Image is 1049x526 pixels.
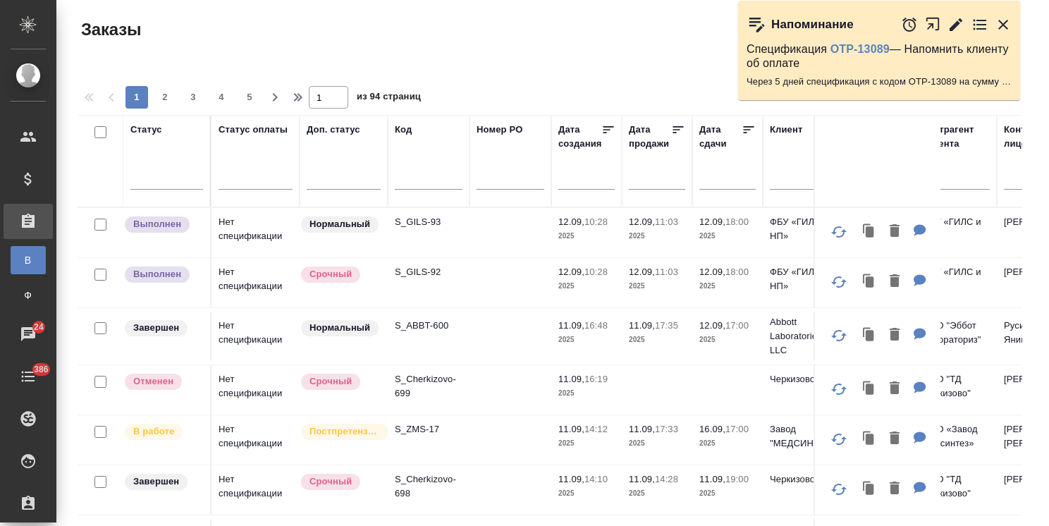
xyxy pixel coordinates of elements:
p: 2025 [629,436,685,451]
p: Выполнен [133,217,181,231]
p: Спецификация — Напомнить клиенту об оплате [747,42,1012,71]
p: Abbott Laboratories LLC [770,315,838,357]
p: ООО "Эббот Лэбораториз" [922,319,990,347]
button: Удалить [883,475,907,503]
p: В работе [133,424,174,439]
td: Нет спецификации [211,312,300,361]
span: 2 [154,90,176,104]
p: ООО "ТД Черкизово" [922,472,990,501]
p: 2025 [558,333,615,347]
p: ФБУ «ГИЛС и НП» [770,215,838,243]
p: Нормальный [309,321,370,335]
p: Завершен [133,475,179,489]
p: 2025 [629,229,685,243]
button: Удалить [883,267,907,296]
p: 12.09, [699,216,725,227]
p: Черкизово [770,472,838,487]
button: Обновить [822,372,856,406]
div: Дата сдачи [699,123,742,151]
div: Выставляет КМ при направлении счета или после выполнения всех работ/сдачи заказа клиенту. Окончат... [123,319,203,338]
p: 2025 [629,279,685,293]
p: 16:48 [584,320,608,331]
p: 2025 [699,333,756,347]
span: Ф [18,288,39,302]
button: Удалить [883,321,907,350]
span: 4 [210,90,233,104]
div: Доп. статус [307,123,360,137]
p: 19:00 [725,474,749,484]
button: Обновить [822,422,856,456]
p: 16.09, [699,424,725,434]
p: 2025 [558,436,615,451]
p: 11.09, [629,424,655,434]
p: 2025 [699,487,756,501]
p: 14:10 [584,474,608,484]
div: Дата продажи [629,123,671,151]
p: 2025 [699,436,756,451]
p: 12.09, [558,216,584,227]
button: Клонировать [856,217,883,246]
div: Номер PO [477,123,522,137]
span: Заказы [78,18,141,41]
p: 12.09, [629,216,655,227]
td: Нет спецификации [211,415,300,465]
div: Статус [130,123,162,137]
span: 24 [25,320,52,334]
p: 16:19 [584,374,608,384]
p: 17:35 [655,320,678,331]
p: ФБУ «ГИЛС и НП» [922,265,990,293]
p: ФБУ «ГИЛС и НП» [770,265,838,293]
button: Обновить [822,215,856,249]
button: 5 [238,86,261,109]
button: Отложить [901,16,918,33]
p: 12.09, [629,267,655,277]
button: 3 [182,86,204,109]
p: 14:28 [655,474,678,484]
button: Удалить [883,374,907,403]
button: Закрыть [995,16,1012,33]
div: Выставляет КМ после отмены со стороны клиента. Если уже после запуска – КМ пишет ПМу про отмену, ... [123,372,203,391]
button: 2 [154,86,176,109]
a: OTP-13089 [830,43,890,55]
p: S_ZMS-17 [395,422,462,436]
p: 10:28 [584,216,608,227]
p: Напоминание [771,18,854,32]
p: Срочный [309,374,352,389]
p: 10:28 [584,267,608,277]
div: Статус оплаты [219,123,288,137]
p: Черкизово [770,372,838,386]
button: Редактировать [947,16,964,33]
p: Нормальный [309,217,370,231]
span: 386 [25,362,57,377]
span: В [18,253,39,267]
a: 24 [4,317,53,352]
td: Нет спецификации [211,208,300,257]
button: Открыть в новой вкладке [925,9,941,39]
button: Удалить [883,217,907,246]
p: 2025 [558,386,615,400]
p: S_ABBT-600 [395,319,462,333]
p: S_GILS-92 [395,265,462,279]
p: Срочный [309,267,352,281]
td: Нет спецификации [211,258,300,307]
button: Обновить [822,319,856,353]
button: Удалить [883,424,907,453]
p: 11.09, [699,474,725,484]
div: Выставляется автоматически, если на указанный объем услуг необходимо больше времени в стандартном... [300,372,381,391]
div: Клиент [770,123,802,137]
div: Статус по умолчанию для стандартных заказов [300,319,381,338]
p: 2025 [699,279,756,293]
div: Дата создания [558,123,601,151]
p: 18:00 [725,216,749,227]
div: Выставляет ПМ после принятия заказа от КМа [123,422,203,441]
p: 17:00 [725,424,749,434]
p: Завод "МЕДСИНТЕЗ" [770,422,838,451]
p: 2025 [699,229,756,243]
p: 14:12 [584,424,608,434]
p: 11.09, [629,320,655,331]
p: 2025 [558,279,615,293]
p: 12.09, [699,267,725,277]
span: 5 [238,90,261,104]
p: ООО «Завод Медсинтез» [922,422,990,451]
button: Клонировать [856,321,883,350]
